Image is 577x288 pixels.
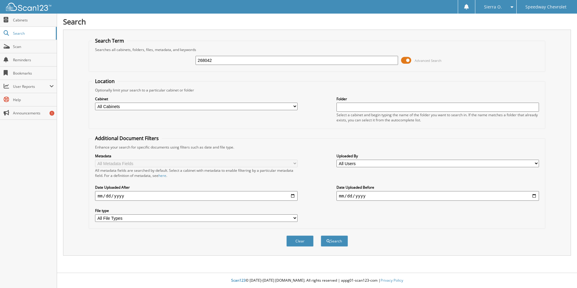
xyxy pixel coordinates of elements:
[484,5,502,9] span: Sierra O.
[13,84,49,89] span: User Reports
[336,191,539,201] input: end
[13,110,54,116] span: Announcements
[92,135,162,142] legend: Additional Document Filters
[92,78,118,85] legend: Location
[415,58,442,63] span: Advanced Search
[336,185,539,190] label: Date Uploaded Before
[547,259,577,288] iframe: Chat Widget
[95,191,298,201] input: start
[92,47,542,52] div: Searches all cabinets, folders, files, metadata, and keywords
[13,71,54,76] span: Bookmarks
[95,185,298,190] label: Date Uploaded After
[321,235,348,247] button: Search
[286,235,314,247] button: Clear
[13,18,54,23] span: Cabinets
[95,153,298,158] label: Metadata
[49,111,54,116] div: 1
[57,273,577,288] div: © [DATE]-[DATE] [DOMAIN_NAME]. All rights reserved | appg01-scan123-com |
[63,17,571,27] h1: Search
[336,112,539,123] div: Select a cabinet and begin typing the name of the folder you want to search in. If the name match...
[95,208,298,213] label: File type
[6,3,51,11] img: scan123-logo-white.svg
[13,57,54,62] span: Reminders
[92,37,127,44] legend: Search Term
[13,97,54,102] span: Help
[13,31,53,36] span: Search
[525,5,566,9] span: Speedway Chevrolet
[336,96,539,101] label: Folder
[336,153,539,158] label: Uploaded By
[92,145,542,150] div: Enhance your search for specific documents using filters such as date and file type.
[381,278,403,283] a: Privacy Policy
[158,173,166,178] a: here
[231,278,246,283] span: Scan123
[95,96,298,101] label: Cabinet
[95,168,298,178] div: All metadata fields are searched by default. Select a cabinet with metadata to enable filtering b...
[13,44,54,49] span: Scan
[92,88,542,93] div: Optionally limit your search to a particular cabinet or folder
